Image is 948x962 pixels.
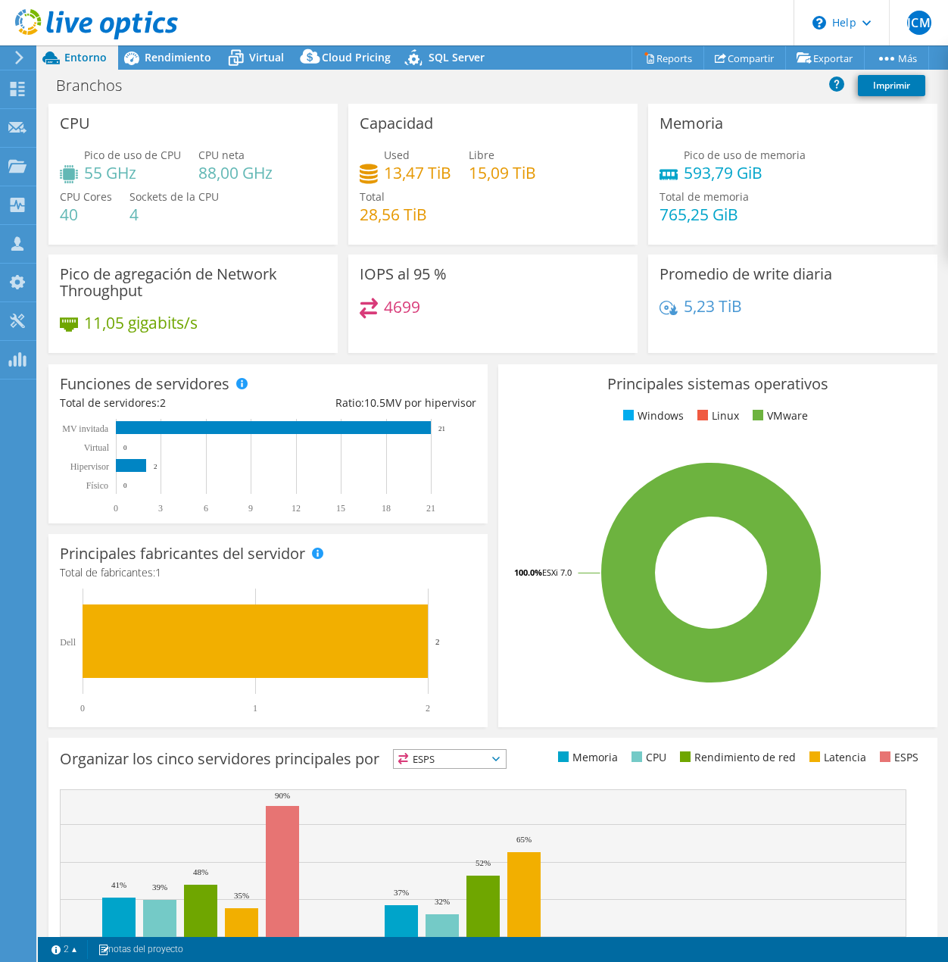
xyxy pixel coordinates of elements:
h4: 5,23 TiB [684,298,742,314]
h4: 28,56 TiB [360,206,427,223]
text: 32% [435,897,450,906]
text: 2 [154,463,157,470]
h4: 40 [60,206,112,223]
h4: 11,05 gigabits/s [84,314,198,331]
text: 39% [152,882,167,892]
a: Exportar [785,46,865,70]
span: 2 [160,395,166,410]
li: Windows [619,408,684,424]
a: Más [864,46,929,70]
text: 52% [476,858,491,867]
h4: 88,00 GHz [198,164,273,181]
span: CPU Cores [60,189,112,204]
span: CPU neta [198,148,245,162]
span: ESPS [394,750,506,768]
span: Total [360,189,385,204]
div: Total de servidores: [60,395,268,411]
text: 2 [435,637,440,646]
text: 1 [253,703,257,714]
text: 0 [114,503,118,514]
span: Rendimiento [145,50,211,64]
a: Reports [631,46,704,70]
span: SQL Server [429,50,485,64]
h4: 593,79 GiB [684,164,806,181]
h1: Branchos [49,77,145,94]
h3: Pico de agregación de Network Throughput [60,266,326,299]
span: Sockets de la CPU [129,189,219,204]
text: MV invitada [62,423,108,434]
text: 0 [123,482,127,489]
h3: Funciones de servidores [60,376,229,392]
text: 90% [275,791,290,800]
h4: 13,47 TiB [384,164,451,181]
span: JCM [907,11,931,35]
tspan: ESXi 7.0 [542,567,572,578]
span: Libre [469,148,494,162]
li: ESPS [876,749,918,766]
h3: CPU [60,115,90,132]
h4: 55 GHz [84,164,181,181]
text: Dell [60,637,76,648]
a: Imprimir [858,75,925,96]
tspan: Físico [86,480,108,491]
h3: Principales sistemas operativos [510,376,926,392]
li: Memoria [554,749,618,766]
text: 0 [80,703,85,714]
h3: Capacidad [360,115,433,132]
text: 18 [382,503,391,514]
h4: 4699 [384,298,420,315]
text: 21 [438,425,445,433]
h4: 765,25 GiB [660,206,749,223]
li: VMware [749,408,808,424]
a: 2 [41,940,88,959]
li: Latencia [806,749,866,766]
li: Rendimiento de red [676,749,796,766]
h4: 15,09 TiB [469,164,536,181]
text: 9 [248,503,253,514]
span: Pico de uso de CPU [84,148,181,162]
a: notas del proyecto [87,940,194,959]
svg: \n [812,16,826,30]
span: Virtual [249,50,284,64]
h3: Principales fabricantes del servidor [60,545,305,562]
tspan: 100.0% [514,567,542,578]
span: Cloud Pricing [322,50,391,64]
h3: IOPS al 95 % [360,266,447,283]
text: 41% [111,880,126,889]
text: 37% [394,888,409,897]
text: 3 [158,503,163,514]
h3: Memoria [660,115,723,132]
span: Used [384,148,410,162]
span: 10.5 [364,395,385,410]
h4: 4 [129,206,219,223]
text: 48% [193,867,208,876]
text: 6 [204,503,208,514]
span: Total de memoria [660,189,749,204]
a: Compartir [703,46,786,70]
text: 65% [516,835,532,844]
text: 21 [426,503,435,514]
div: Ratio: MV por hipervisor [268,395,476,411]
h4: Total de fabricantes: [60,564,476,581]
text: 35% [234,891,249,900]
h3: Promedio de write diaria [660,266,832,283]
text: 2 [426,703,430,714]
text: 15 [336,503,345,514]
li: CPU [628,749,666,766]
span: Pico de uso de memoria [684,148,806,162]
text: 0 [123,444,127,451]
text: Hipervisor [70,461,109,472]
span: Entorno [64,50,107,64]
li: Linux [694,408,739,424]
text: 12 [292,503,301,514]
text: Virtual [84,442,110,453]
span: 1 [155,565,161,579]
